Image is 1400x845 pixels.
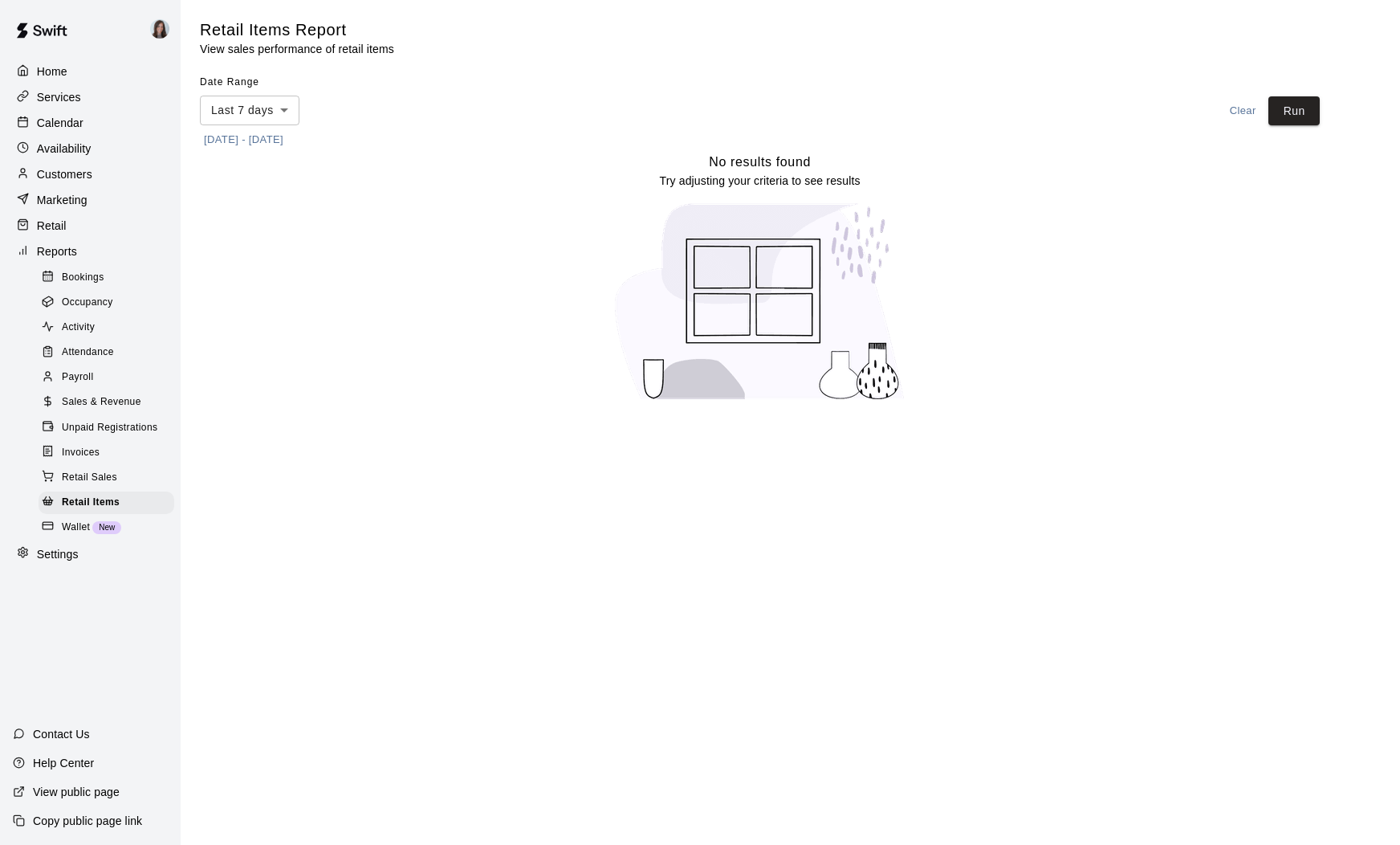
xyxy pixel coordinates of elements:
[13,214,168,238] a: Retail
[39,265,181,290] a: Bookings
[33,755,94,771] p: Help Center
[13,85,168,109] a: Services
[39,316,174,339] div: Activity
[37,115,83,131] p: Calendar
[1217,96,1268,126] button: Clear
[62,369,93,386] span: Payroll
[39,415,181,440] a: Unpaid Registrations
[13,137,168,161] a: Availability
[62,470,117,486] span: Retail Sales
[39,417,174,439] div: Unpaid Registrations
[39,442,174,464] div: Invoices
[13,111,168,135] a: Calendar
[39,465,181,490] a: Retail Sales
[600,189,921,414] img: No results found
[13,542,168,566] a: Settings
[13,162,168,186] a: Customers
[62,295,113,311] span: Occupancy
[147,13,181,45] div: Renee Ramos
[33,813,142,829] p: Copy public page link
[13,59,168,84] a: Home
[39,267,174,289] div: Bookings
[13,188,168,212] a: Marketing
[709,152,811,173] h6: No results found
[33,784,120,800] p: View public page
[39,515,181,540] a: WalletNew
[39,390,181,415] a: Sales & Revenue
[13,239,168,263] a: Reports
[200,128,287,153] button: [DATE] - [DATE]
[62,495,120,511] span: Retail Items
[33,726,90,742] p: Contact Us
[62,520,90,536] span: Wallet
[1268,96,1320,126] button: Run
[37,166,92,182] p: Customers
[660,173,861,189] p: Try adjusting your criteria to see results
[39,391,174,414] div: Sales & Revenue
[37,218,67,234] p: Retail
[62,320,95,336] span: Activity
[39,492,174,514] div: Retail Items
[62,394,141,410] span: Sales & Revenue
[39,490,181,515] a: Retail Items
[62,420,157,436] span: Unpaid Registrations
[39,341,174,364] div: Attendance
[39,516,174,539] div: WalletNew
[39,366,174,389] div: Payroll
[62,270,104,286] span: Bookings
[37,243,77,259] p: Reports
[37,63,67,80] p: Home
[37,141,92,157] p: Availability
[92,523,121,532] span: New
[200,96,299,125] div: Last 7 days
[150,19,169,39] img: Renee Ramos
[37,89,81,105] p: Services
[200,41,394,57] p: View sales performance of retail items
[39,467,174,489] div: Retail Sales
[200,19,394,41] h5: Retail Items Report
[200,70,340,96] span: Date Range
[39,440,181,465] a: Invoices
[62,345,114,361] span: Attendance
[39,365,181,390] a: Payroll
[39,341,181,365] a: Attendance
[37,546,79,562] p: Settings
[39,290,181,315] a: Occupancy
[37,192,87,208] p: Marketing
[39,316,181,341] a: Activity
[39,292,174,314] div: Occupancy
[62,445,100,461] span: Invoices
